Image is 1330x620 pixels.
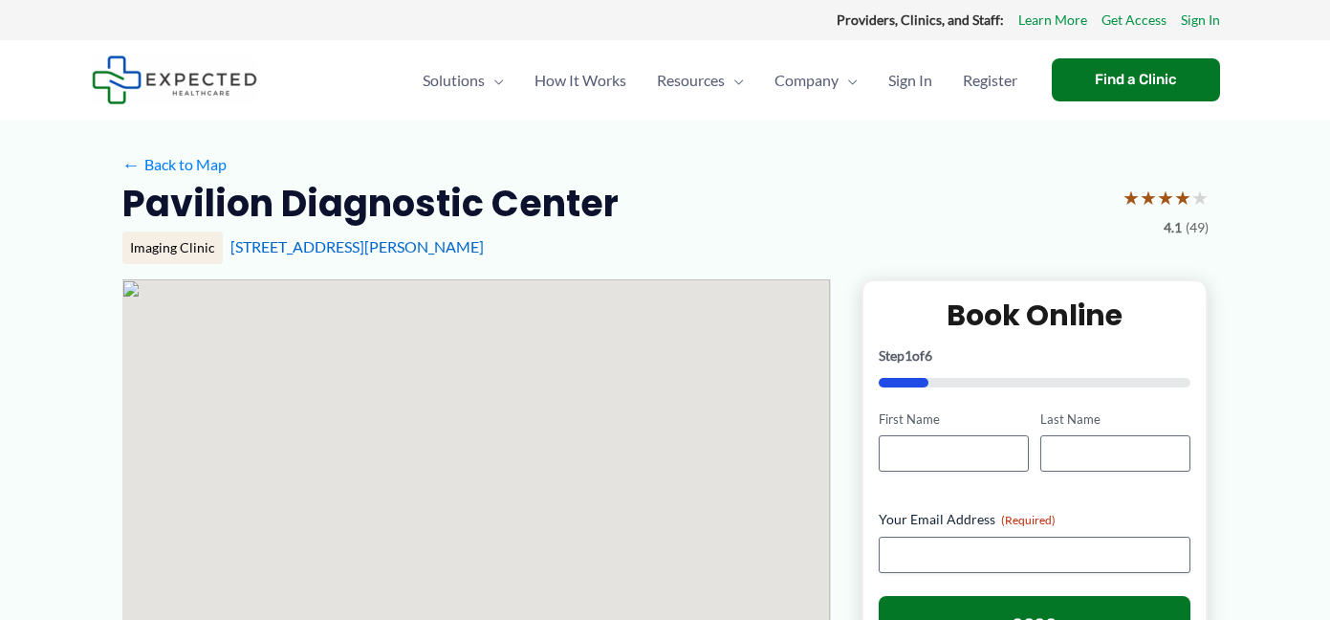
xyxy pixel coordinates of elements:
[642,47,759,114] a: ResourcesMenu Toggle
[1018,8,1087,33] a: Learn More
[905,347,912,364] span: 1
[122,232,223,264] div: Imaging Clinic
[407,47,519,114] a: SolutionsMenu Toggle
[879,349,1191,363] p: Step of
[122,155,141,173] span: ←
[122,180,619,227] h2: Pavilion Diagnostic Center
[948,47,1033,114] a: Register
[230,237,484,255] a: [STREET_ADDRESS][PERSON_NAME]
[759,47,873,114] a: CompanyMenu Toggle
[1186,215,1209,240] span: (49)
[1001,513,1056,527] span: (Required)
[1140,180,1157,215] span: ★
[423,47,485,114] span: Solutions
[1191,180,1209,215] span: ★
[485,47,504,114] span: Menu Toggle
[1123,180,1140,215] span: ★
[1157,180,1174,215] span: ★
[1052,58,1220,101] a: Find a Clinic
[534,47,626,114] span: How It Works
[122,150,227,179] a: ←Back to Map
[1174,180,1191,215] span: ★
[888,47,932,114] span: Sign In
[1040,410,1190,429] label: Last Name
[879,510,1191,529] label: Your Email Address
[873,47,948,114] a: Sign In
[1101,8,1166,33] a: Get Access
[837,11,1004,28] strong: Providers, Clinics, and Staff:
[519,47,642,114] a: How It Works
[963,47,1017,114] span: Register
[725,47,744,114] span: Menu Toggle
[879,410,1029,429] label: First Name
[657,47,725,114] span: Resources
[774,47,839,114] span: Company
[1164,215,1182,240] span: 4.1
[92,55,257,104] img: Expected Healthcare Logo - side, dark font, small
[839,47,858,114] span: Menu Toggle
[1181,8,1220,33] a: Sign In
[407,47,1033,114] nav: Primary Site Navigation
[879,297,1191,334] h2: Book Online
[925,347,932,364] span: 6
